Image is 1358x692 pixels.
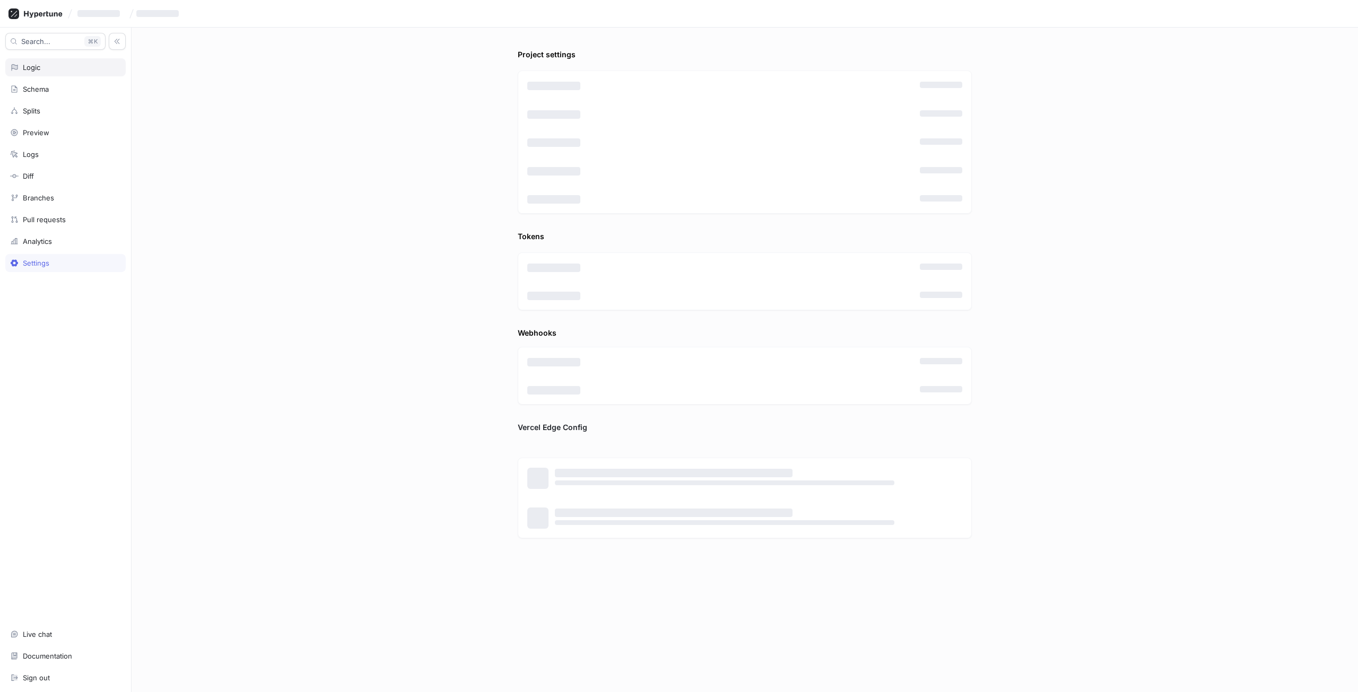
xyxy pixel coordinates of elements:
[23,194,54,202] div: Branches
[518,422,587,433] h3: Vercel Edge Config
[555,509,793,517] span: ‌
[920,138,962,145] span: ‌
[136,10,179,17] span: ‌
[920,167,962,173] span: ‌
[920,195,962,202] span: ‌
[527,358,580,366] span: ‌
[23,107,40,115] div: Splits
[527,167,580,176] span: ‌
[527,82,580,90] span: ‌
[527,195,580,204] span: ‌
[23,172,34,180] div: Diff
[23,652,72,660] div: Documentation
[527,138,580,147] span: ‌
[527,386,580,395] span: ‌
[555,480,894,485] span: ‌
[920,264,962,270] span: ‌
[23,85,49,93] div: Schema
[555,469,793,477] span: ‌
[23,630,52,638] div: Live chat
[84,36,101,47] div: K
[518,49,576,60] div: Project settings
[527,110,580,119] span: ‌
[5,33,106,50] button: Search...K
[77,10,120,17] span: ‌
[920,358,962,364] span: ‌
[23,215,66,224] div: Pull requests
[920,82,962,88] span: ‌
[555,520,894,525] span: ‌
[23,150,39,159] div: Logs
[23,673,50,682] div: Sign out
[527,264,580,272] span: ‌
[23,63,40,72] div: Logic
[518,231,544,242] div: Tokens
[23,259,49,267] div: Settings
[73,5,128,22] button: ‌
[23,128,49,137] div: Preview
[920,110,962,117] span: ‌
[21,38,50,45] span: Search...
[920,292,962,298] span: ‌
[527,292,580,300] span: ‌
[23,237,52,246] div: Analytics
[5,647,126,665] a: Documentation
[518,327,556,338] div: Webhooks
[920,386,962,392] span: ‌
